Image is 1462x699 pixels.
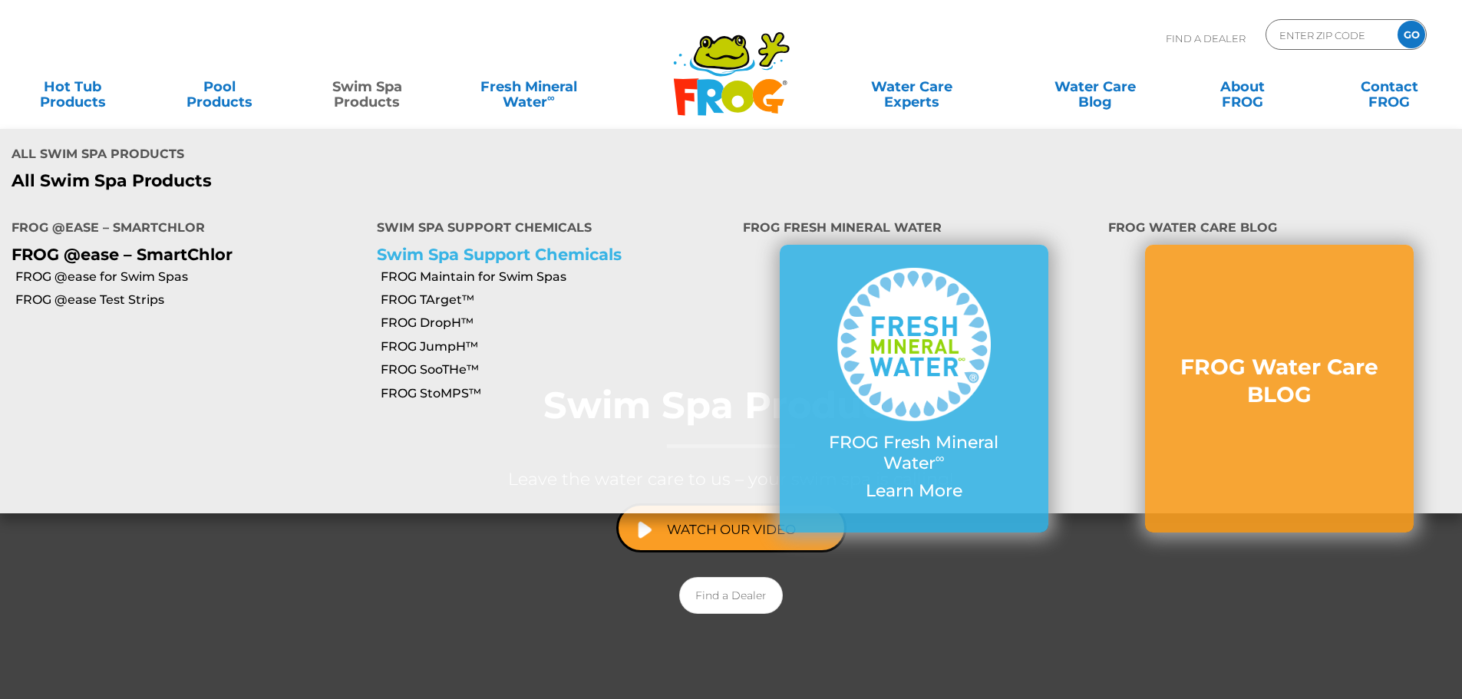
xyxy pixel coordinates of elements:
[616,503,847,552] a: Watch Our Video
[1166,19,1246,58] p: Find A Dealer
[1398,21,1425,48] input: GO
[12,245,354,264] p: FROG @ease – SmartChlor
[15,71,130,102] a: Hot TubProducts
[163,71,277,102] a: PoolProducts
[377,214,719,245] h4: Swim Spa Support Chemicals
[819,71,1005,102] a: Water CareExperts
[381,338,731,355] a: FROG JumpH™
[15,292,365,308] a: FROG @ease Test Strips
[1332,71,1447,102] a: ContactFROG
[1278,24,1381,46] input: Zip Code Form
[381,361,731,378] a: FROG SooTHe™
[381,315,731,331] a: FROG DropH™
[12,140,720,171] h4: All Swim Spa Products
[381,269,731,285] a: FROG Maintain for Swim Spas
[743,214,1085,245] h4: FROG Fresh Mineral Water
[457,71,600,102] a: Fresh MineralWater∞
[936,450,945,466] sup: ∞
[381,385,731,402] a: FROG StoMPS™
[1038,71,1152,102] a: Water CareBlog
[1185,71,1299,102] a: AboutFROG
[1176,353,1383,424] a: FROG Water Care BLOG
[679,577,783,614] a: Find a Dealer
[810,433,1018,473] p: FROG Fresh Mineral Water
[547,91,555,104] sup: ∞
[12,171,720,191] a: All Swim Spa Products
[15,269,365,285] a: FROG @ease for Swim Spas
[377,245,622,264] a: Swim Spa Support Chemicals
[12,214,354,245] h4: FROG @ease – SmartChlor
[810,268,1018,509] a: FROG Fresh Mineral Water∞ Learn More
[381,292,731,308] a: FROG TArget™
[1176,353,1383,409] h3: FROG Water Care BLOG
[810,481,1018,501] p: Learn More
[310,71,424,102] a: Swim SpaProducts
[1108,214,1450,245] h4: FROG Water Care BLOG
